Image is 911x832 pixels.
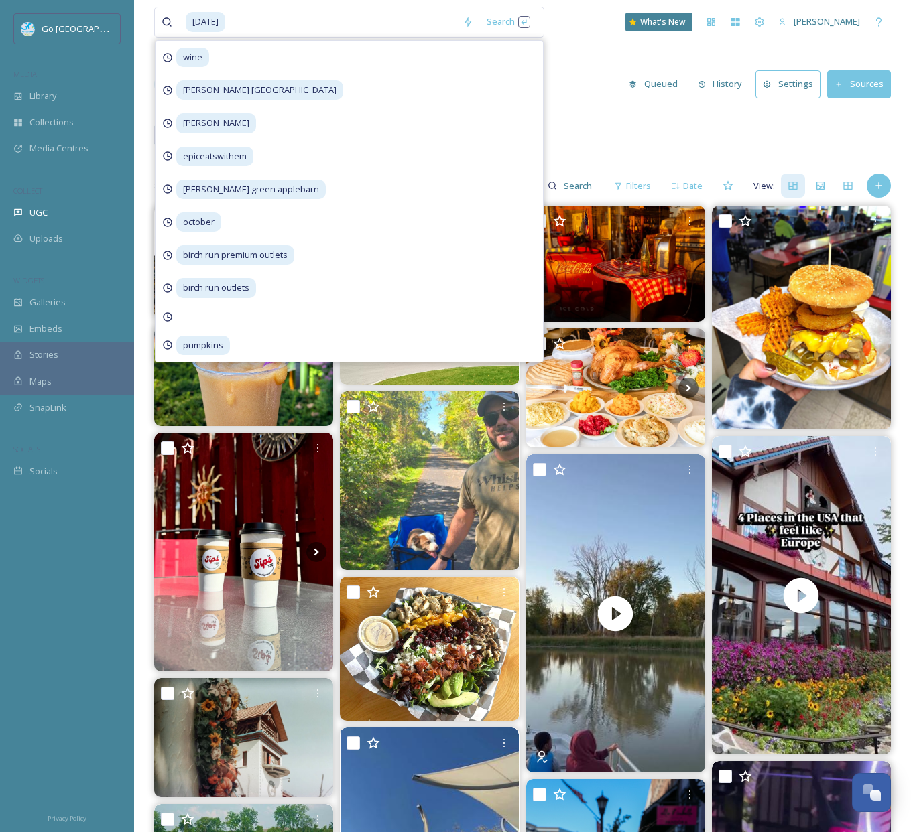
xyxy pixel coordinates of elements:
[622,71,684,97] button: Queued
[42,22,141,35] span: Go [GEOGRAPHIC_DATA]
[154,678,333,797] img: Canon A1 | Seattle Filmworks 200 #analogphotography #film #Frankenmuth #Michigan
[176,113,256,133] span: [PERSON_NAME]
[712,206,891,429] img: Burgers so big you’ll wonder if it counts as arm day 💪🏼 Work out at Barney’s, don’t forget the 22...
[176,336,230,355] span: pumpkins
[176,80,343,100] span: [PERSON_NAME] [GEOGRAPHIC_DATA]
[29,465,58,478] span: Socials
[526,328,705,447] img: ✨ Thanksgiving and Christmas are two of the most magical times of the year at Zehnder’s, and we’r...
[154,433,333,671] img: Happy National Coffee Day! Sending love to the awesome folks at sips_476 who keep us caffeinated ...
[755,70,821,98] button: Settings
[480,9,537,35] div: Search
[176,48,209,67] span: wine
[29,375,52,388] span: Maps
[29,142,88,155] span: Media Centres
[29,401,66,414] span: SnapLink
[626,180,651,192] span: Filters
[13,275,44,285] span: WIDGETS
[13,186,42,196] span: COLLECT
[29,296,66,309] span: Galleries
[340,391,519,570] img: 554705713_17976250934922409_5129828179755017343_n.jpg
[625,13,692,31] a: What's New
[526,454,705,772] img: thumbnail
[827,70,891,98] button: Sources
[176,245,294,265] span: birch run premium outlets
[48,809,86,825] a: Privacy Policy
[683,180,703,192] span: Date
[186,12,225,31] span: [DATE]
[29,206,48,219] span: UGC
[691,71,749,97] button: History
[772,9,867,35] a: [PERSON_NAME]
[48,814,86,823] span: Privacy Policy
[794,15,860,27] span: [PERSON_NAME]
[557,172,601,199] input: Search
[712,436,891,754] img: thumbnail
[21,22,35,36] img: GoGreatLogo_MISkies_RegionalTrails%20%281%29.png
[29,322,62,335] span: Embeds
[13,444,40,454] span: SOCIALS
[29,348,58,361] span: Stories
[154,326,333,426] img: The Cider Sipper is available now at both shops! For a limited time, try this smoothie-like froze...
[176,147,253,166] span: epiceatswithem
[691,71,756,97] a: History
[712,436,891,754] video: If you want to fill the void of Europe without leaving the US, here are a few great places to try...
[29,116,74,129] span: Collections
[29,232,63,245] span: Uploads
[622,71,691,97] a: Queued
[526,206,705,322] img: Antique mall window display on Water Street. #baycitymichigan #baycitymi #greatlakesbay #downtown...
[176,212,221,232] span: october
[852,773,891,812] button: Open Chat
[753,180,775,192] span: View:
[13,69,37,79] span: MEDIA
[176,180,326,199] span: [PERSON_NAME] green applebarn
[29,90,56,102] span: Library
[176,278,256,297] span: birch run outlets
[526,454,705,772] video: I know I can! Three young Eagles roosting for the night in the Shiawasee Flats. Pardon our interr...
[340,577,519,721] img: Happy Monday! Come enjoy one of our Fall specials before they're gone! October 1st is right aroun...
[755,70,827,98] a: Settings
[154,180,193,192] span: 8.5k posts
